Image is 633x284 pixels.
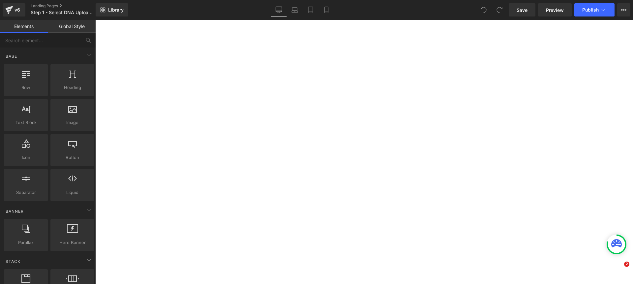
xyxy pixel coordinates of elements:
[108,7,124,13] span: Library
[6,84,46,91] span: Row
[582,7,599,13] span: Publish
[31,3,106,9] a: Landing Pages
[5,258,21,265] span: Stack
[318,3,334,16] a: Mobile
[6,119,46,126] span: Text Block
[517,7,527,14] span: Save
[52,189,92,196] span: Liquid
[271,3,287,16] a: Desktop
[5,53,18,59] span: Base
[538,3,572,16] a: Preview
[477,3,490,16] button: Undo
[611,262,626,277] iframe: Intercom live chat
[546,7,564,14] span: Preview
[6,189,46,196] span: Separator
[617,3,630,16] button: More
[96,3,128,16] a: New Library
[31,10,94,15] span: Step 1 - Select DNA Upload Method
[574,3,615,16] button: Publish
[493,3,506,16] button: Redo
[6,154,46,161] span: Icon
[5,208,24,214] span: Banner
[52,154,92,161] span: Button
[624,262,629,267] span: 2
[52,84,92,91] span: Heading
[13,6,21,14] div: v6
[52,119,92,126] span: Image
[6,239,46,246] span: Parallax
[303,3,318,16] a: Tablet
[48,20,96,33] a: Global Style
[3,3,25,16] a: v6
[287,3,303,16] a: Laptop
[52,239,92,246] span: Hero Banner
